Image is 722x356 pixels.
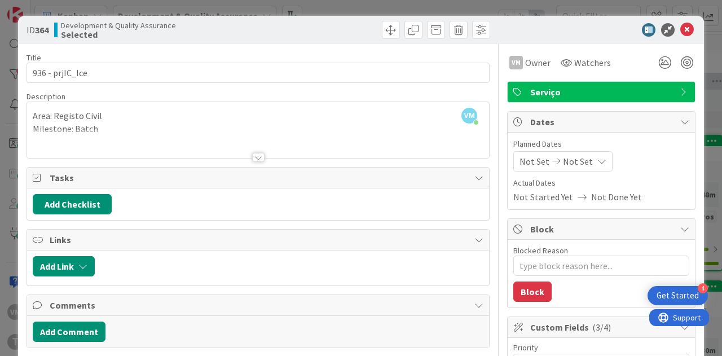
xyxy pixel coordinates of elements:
button: Block [513,282,552,302]
span: Block [530,222,675,236]
p: Milestone: Batch [33,122,483,135]
button: Add Link [33,256,95,276]
button: Add Checklist [33,194,112,214]
label: Blocked Reason [513,245,568,256]
span: Not Set [563,155,593,168]
span: Description [27,91,65,102]
span: Development & Quality Assurance [61,21,176,30]
span: Not Done Yet [591,190,642,204]
span: Tasks [50,171,469,184]
span: ID [27,23,49,37]
div: Get Started [657,290,699,301]
span: Not Set [520,155,549,168]
p: Area: Registo Civil [33,109,483,122]
button: Add Comment [33,322,105,342]
span: Owner [525,56,551,69]
label: Title [27,52,41,63]
span: Dates [530,115,675,129]
span: Custom Fields [530,320,675,334]
b: Selected [61,30,176,39]
div: 4 [698,283,708,293]
span: Serviço [530,85,675,99]
span: ( 3/4 ) [592,322,611,333]
div: Priority [513,344,689,351]
span: Not Started Yet [513,190,573,204]
span: Comments [50,298,469,312]
div: VM [509,56,523,69]
b: 364 [35,24,49,36]
span: Support [24,2,51,15]
input: type card name here... [27,63,490,83]
span: Actual Dates [513,177,689,189]
span: VM [461,108,477,124]
div: Open Get Started checklist, remaining modules: 4 [648,286,708,305]
span: Planned Dates [513,138,689,150]
span: Watchers [574,56,611,69]
span: Links [50,233,469,247]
